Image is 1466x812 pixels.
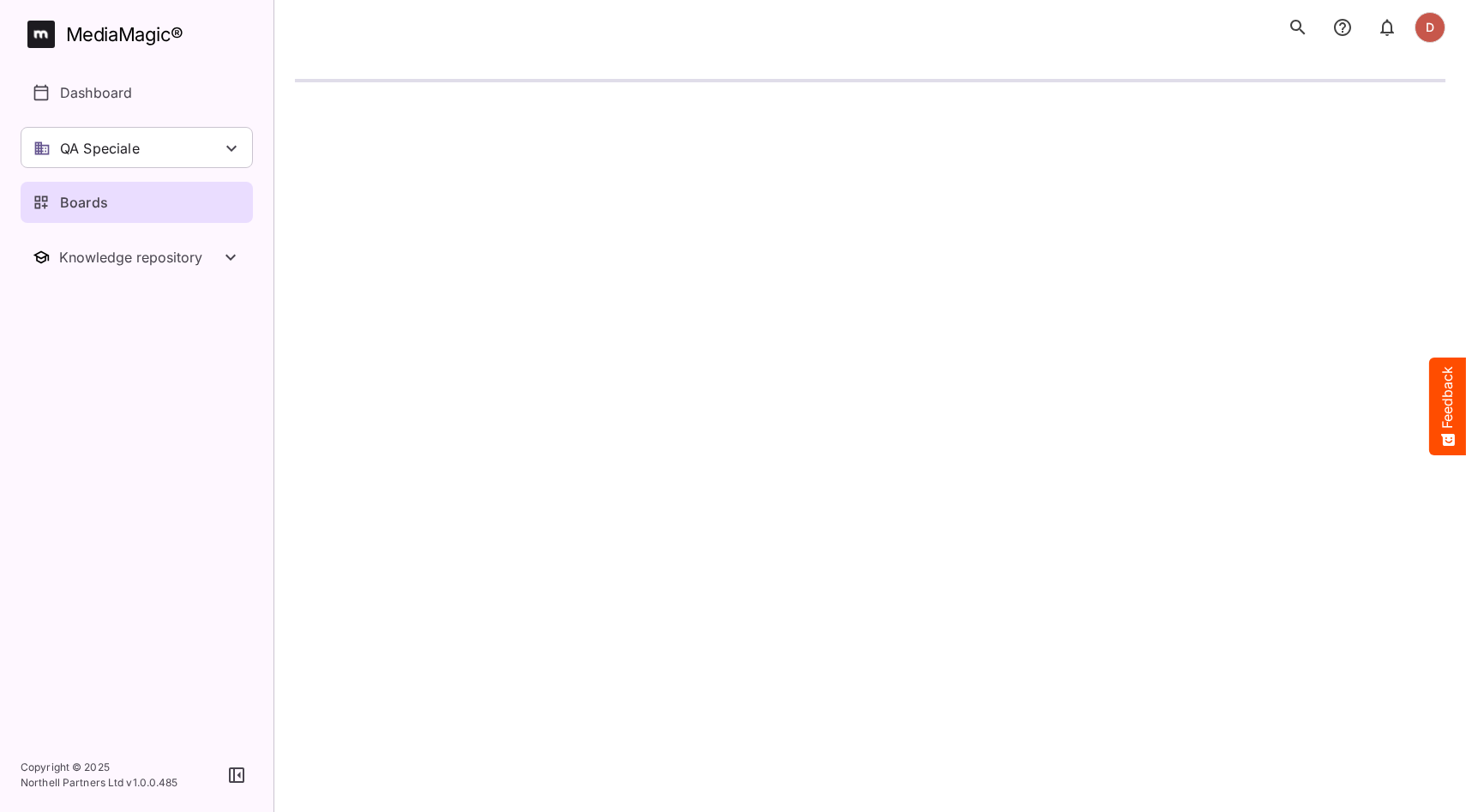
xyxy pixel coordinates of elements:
[60,138,140,159] p: QA Speciale
[1429,358,1466,455] button: Feedback
[21,182,253,223] a: Boards
[1415,12,1445,43] div: D
[27,21,253,48] a: MediaMagic®
[21,237,253,278] nav: Knowledge repository
[60,192,108,213] p: Boards
[21,237,253,278] button: Toggle Knowledge repository
[1325,10,1360,45] button: notifications
[21,775,178,791] p: Northell Partners Ltd v 1.0.0.485
[1281,10,1315,45] button: search
[66,21,183,49] div: MediaMagic ®
[59,249,220,266] div: Knowledge repository
[21,760,178,775] p: Copyright © 2025
[1370,10,1404,45] button: notifications
[60,82,132,103] p: Dashboard
[21,72,253,113] a: Dashboard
